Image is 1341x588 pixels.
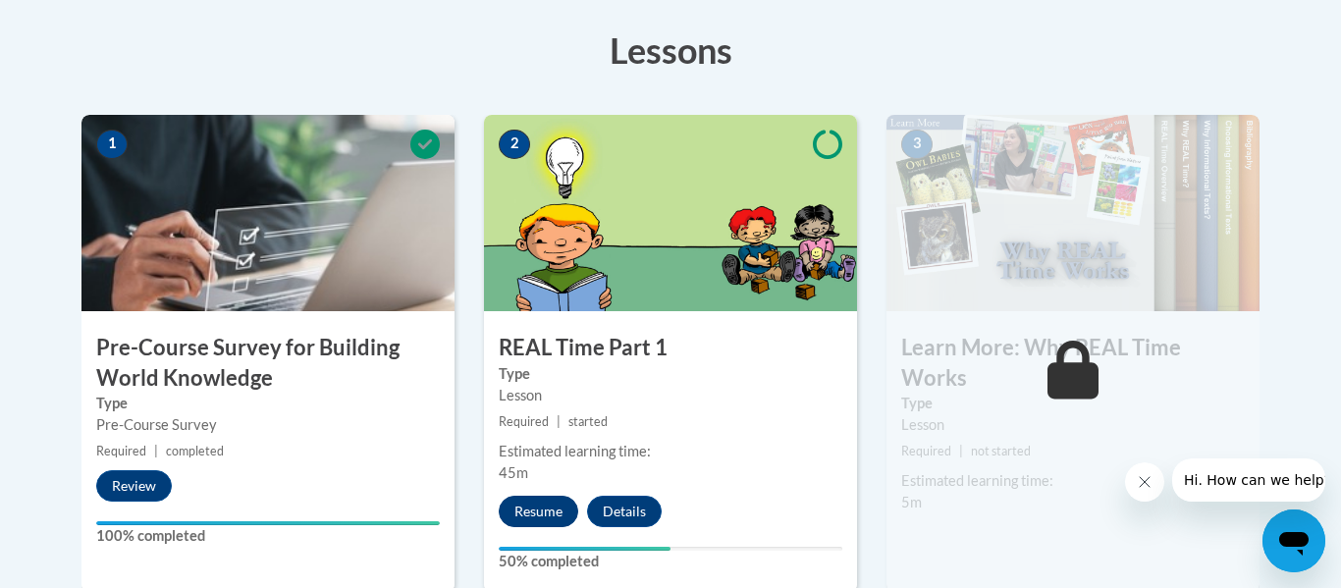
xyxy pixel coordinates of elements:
button: Review [96,470,172,502]
h3: Learn More: Why REAL Time Works [886,333,1260,394]
iframe: Close message [1125,462,1164,502]
span: 1 [96,130,128,159]
span: | [154,444,158,458]
div: Your progress [499,547,670,551]
span: not started [971,444,1031,458]
iframe: Message from company [1172,458,1325,502]
span: started [568,414,608,429]
span: Required [96,444,146,458]
h3: REAL Time Part 1 [484,333,857,363]
iframe: Button to launch messaging window [1262,509,1325,572]
h3: Lessons [81,26,1260,75]
span: Required [901,444,951,458]
div: Estimated learning time: [499,441,842,462]
img: Course Image [81,115,455,311]
div: Pre-Course Survey [96,414,440,436]
div: Estimated learning time: [901,470,1245,492]
label: Type [96,393,440,414]
div: Lesson [901,414,1245,436]
span: Required [499,414,549,429]
span: | [959,444,963,458]
div: Lesson [499,385,842,406]
button: Resume [499,496,578,527]
span: 3 [901,130,933,159]
span: 45m [499,464,528,481]
label: Type [499,363,842,385]
h3: Pre-Course Survey for Building World Knowledge [81,333,455,394]
img: Course Image [484,115,857,311]
img: Course Image [886,115,1260,311]
span: 2 [499,130,530,159]
span: completed [166,444,224,458]
label: 50% completed [499,551,842,572]
label: Type [901,393,1245,414]
span: 5m [901,494,922,510]
button: Details [587,496,662,527]
div: Your progress [96,521,440,525]
span: | [557,414,561,429]
span: Hi. How can we help? [12,14,159,29]
label: 100% completed [96,525,440,547]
